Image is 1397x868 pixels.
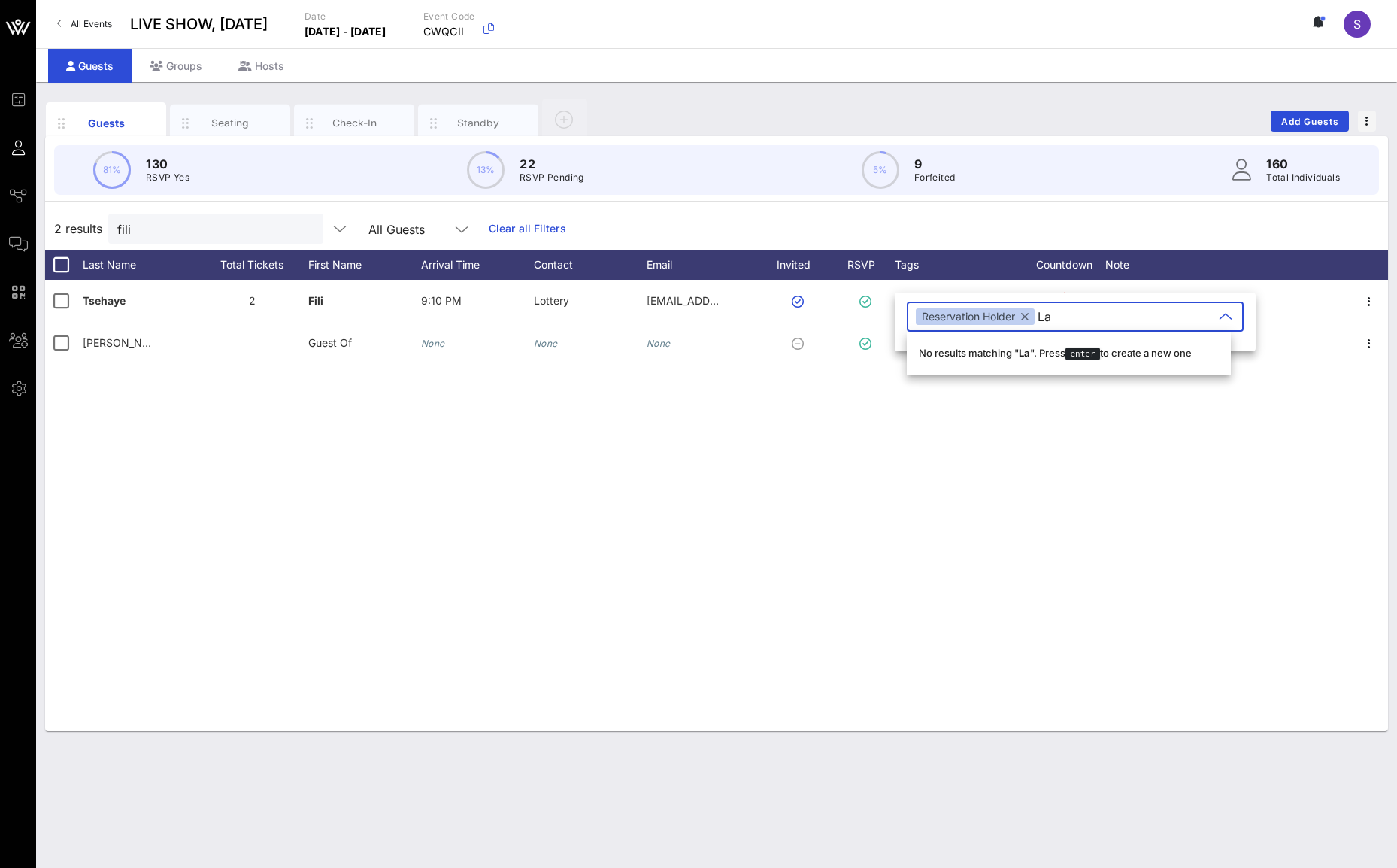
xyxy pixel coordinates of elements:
div: 2 [195,280,308,322]
i: None [421,338,445,349]
div: Countdown [1023,250,1105,280]
p: Forfeited [914,170,956,185]
button: Add Guests [1271,111,1349,132]
strong: La [1019,347,1030,359]
span: S [1353,17,1361,32]
div: Contact [534,250,647,280]
div: First Name [308,250,421,280]
div: Guests [48,49,132,83]
span: [PERSON_NAME] [83,336,169,349]
p: Total Individuals [1266,170,1340,185]
a: Clear all Filters [489,220,566,237]
i: None [647,338,671,349]
kbd: enter [1065,348,1100,360]
a: All Events [48,12,121,36]
div: Email [647,250,759,280]
div: Arrival Time [421,250,534,280]
p: Date [305,9,386,24]
span: expired ([DATE]) [1044,292,1084,310]
div: Note [1105,250,1218,280]
p: 9 [914,155,956,173]
p: RSVP Yes [146,170,189,185]
div: Hosts [220,49,302,83]
p: [DATE] - [DATE] [305,24,386,39]
i: None [534,338,558,349]
div: Last Name [83,250,195,280]
span: Lottery [534,294,569,307]
div: Reservation Holder [916,308,1035,325]
div: Seating [197,116,264,130]
p: CWQGII [423,24,475,39]
div: Tags [895,250,1023,280]
div: Guests [73,115,140,131]
p: Event Code [423,9,475,24]
div: Check-In [321,116,388,130]
div: S [1344,11,1371,38]
div: All Guests [359,214,480,244]
p: 22 [520,155,584,173]
div: All Guests [368,223,425,236]
span: Guest Of [308,336,352,349]
div: Invited [759,250,842,280]
span: LIVE SHOW, [DATE] [130,13,268,35]
p: 160 [1266,155,1340,173]
div: Total Tickets [195,250,308,280]
div: RSVP [842,250,895,280]
div: No results matching " ". Press to create a new one [919,347,1219,360]
p: 130 [146,155,189,173]
p: RSVP Pending [520,170,584,185]
div: Standby [445,116,512,130]
span: 2 results [54,220,102,238]
span: All Events [71,18,112,29]
span: 9:10 PM [421,294,462,307]
div: Reservati… [895,293,962,309]
span: Tsehaye [83,294,126,307]
span: Add Guests [1280,116,1340,127]
div: Groups [132,49,220,83]
span: [EMAIL_ADDRESS][DOMAIN_NAME] [647,294,828,307]
span: Fili [308,294,323,307]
